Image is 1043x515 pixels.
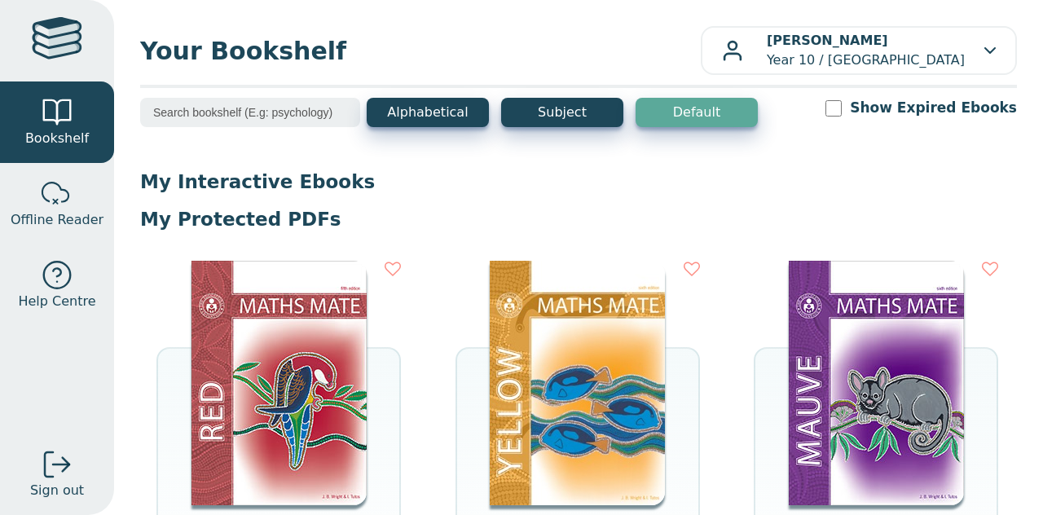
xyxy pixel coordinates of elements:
[140,169,1017,194] p: My Interactive Ebooks
[140,207,1017,231] p: My Protected PDFs
[767,33,888,48] b: [PERSON_NAME]
[850,98,1017,118] label: Show Expired Ebooks
[140,98,360,127] input: Search bookshelf (E.g: psychology)
[789,261,964,505] img: 90e00fb2-9784-4c15-b68c-75853570eb3f.jpg
[501,98,623,127] button: Subject
[367,98,489,127] button: Alphabetical
[636,98,758,127] button: Default
[25,129,89,148] span: Bookshelf
[701,26,1017,75] button: [PERSON_NAME]Year 10 / [GEOGRAPHIC_DATA]
[767,31,965,70] p: Year 10 / [GEOGRAPHIC_DATA]
[18,292,95,311] span: Help Centre
[191,261,367,505] img: 2ee3b41f-58c3-4381-a1d9-72ce36f41018.jpg
[11,210,103,230] span: Offline Reader
[140,33,701,69] span: Your Bookshelf
[490,261,665,505] img: 7f349f5d-d8a4-4e74-a35d-9ac1ed2ce908.jpg
[30,481,84,500] span: Sign out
